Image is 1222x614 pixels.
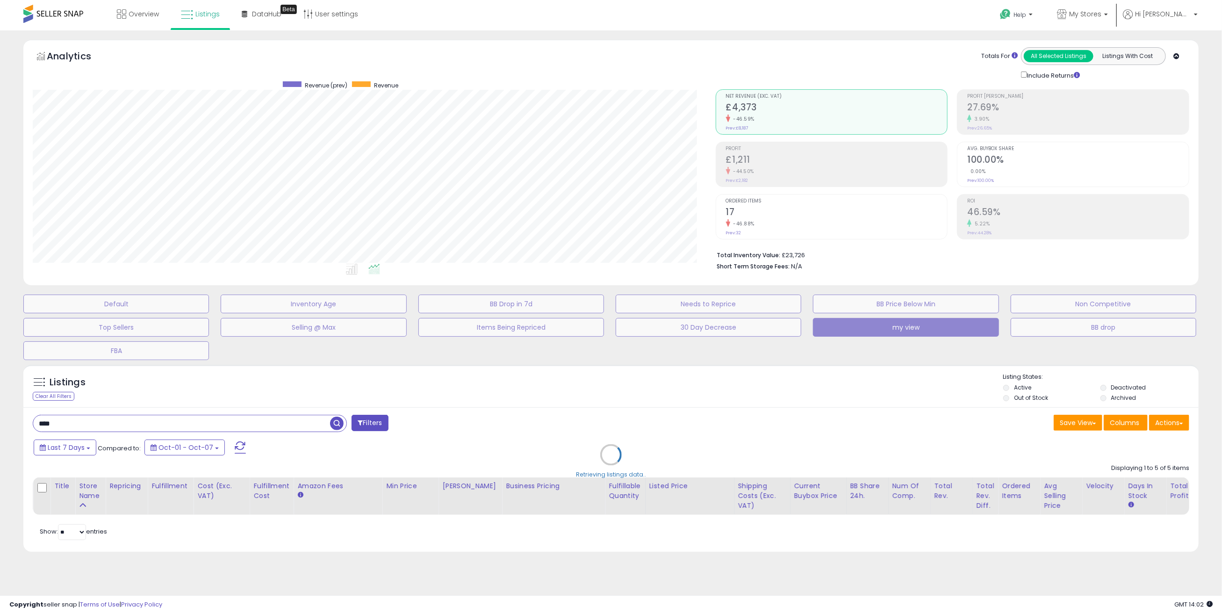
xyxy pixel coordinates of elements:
b: Short Term Storage Fees: [717,262,790,270]
small: Prev: £2,182 [726,178,748,183]
button: BB drop [1011,318,1196,337]
small: Prev: £8,187 [726,125,748,131]
a: Hi [PERSON_NAME] [1123,9,1198,30]
span: Avg. Buybox Share [967,146,1189,152]
span: Revenue (prev) [305,81,347,89]
button: 30 Day Decrease [616,318,801,337]
button: Inventory Age [221,295,406,313]
button: All Selected Listings [1024,50,1093,62]
button: Items Being Repriced [418,318,604,337]
h2: 100.00% [967,154,1189,167]
h2: £4,373 [726,102,948,115]
button: Listings With Cost [1093,50,1163,62]
small: -46.59% [730,116,755,123]
small: 3.90% [971,116,990,123]
button: my view [813,318,999,337]
span: Hi [PERSON_NAME] [1135,9,1191,19]
li: £23,726 [717,249,1182,260]
h2: 17 [726,207,948,219]
h2: 27.69% [967,102,1189,115]
span: DataHub [252,9,281,19]
button: BB Drop in 7d [418,295,604,313]
button: Default [23,295,209,313]
small: -46.88% [730,220,755,227]
small: 5.22% [971,220,990,227]
h2: 46.59% [967,207,1189,219]
small: 0.00% [967,168,986,175]
button: Selling @ Max [221,318,406,337]
div: Retrieving listings data.. [576,471,646,479]
b: Total Inventory Value: [717,251,781,259]
button: Needs to Reprice [616,295,801,313]
span: Profit [726,146,948,152]
span: My Stores [1069,9,1101,19]
button: FBA [23,341,209,360]
small: Prev: 26.65% [967,125,992,131]
span: Ordered Items [726,199,948,204]
button: Non Competitive [1011,295,1196,313]
small: Prev: 32 [726,230,741,236]
span: Listings [195,9,220,19]
span: Help [1014,11,1026,19]
span: Profit [PERSON_NAME] [967,94,1189,99]
small: Prev: 100.00% [967,178,994,183]
span: N/A [791,262,803,271]
span: ROI [967,199,1189,204]
span: Overview [129,9,159,19]
a: Help [992,1,1042,30]
small: Prev: 44.28% [967,230,992,236]
h2: £1,211 [726,154,948,167]
div: Include Returns [1014,70,1091,80]
span: Revenue [374,81,398,89]
button: Top Sellers [23,318,209,337]
button: BB Price Below Min [813,295,999,313]
h5: Analytics [47,50,109,65]
small: -44.50% [730,168,755,175]
i: Get Help [999,8,1011,20]
div: Tooltip anchor [280,5,297,14]
span: Net Revenue (Exc. VAT) [726,94,948,99]
div: Totals For [981,52,1018,61]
